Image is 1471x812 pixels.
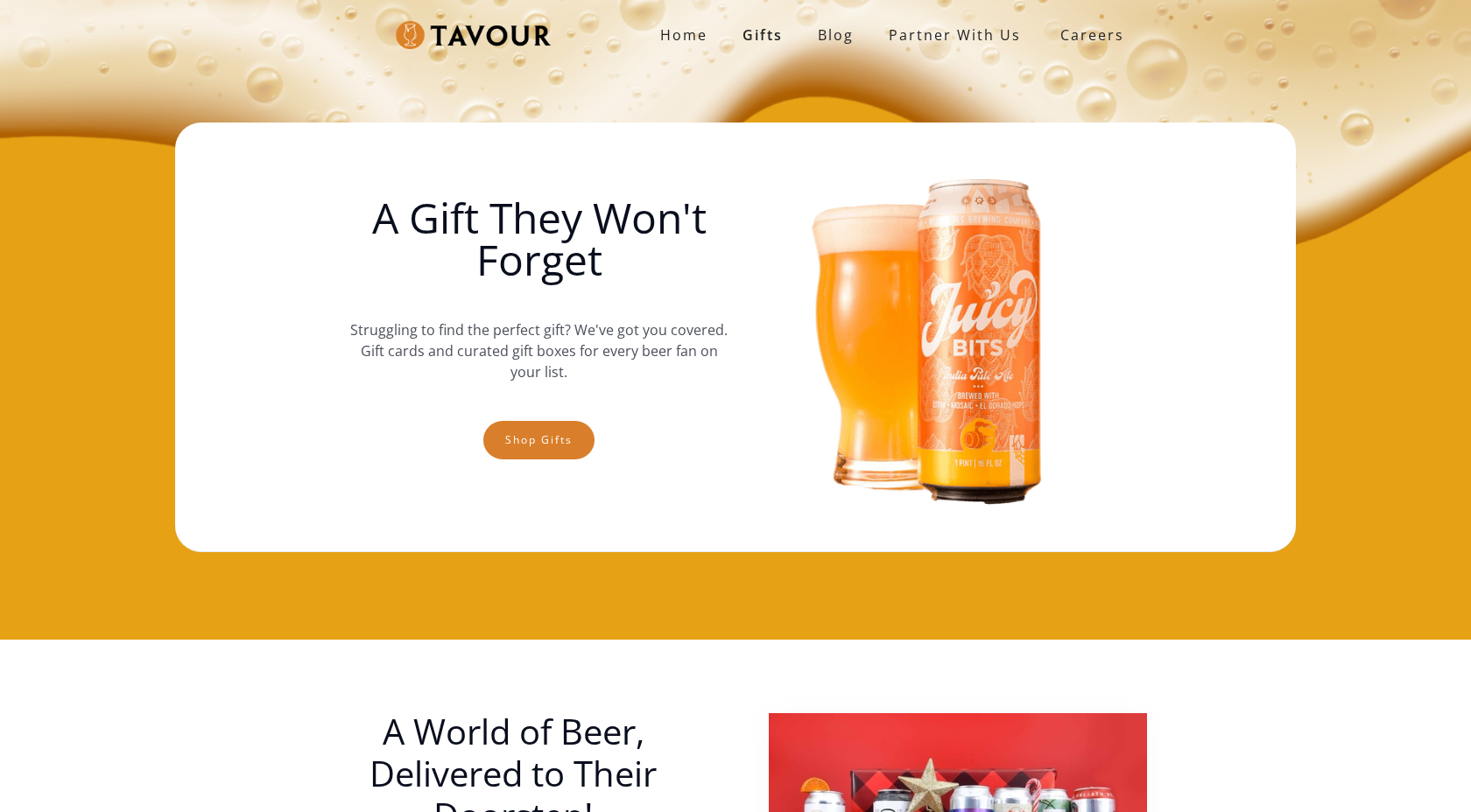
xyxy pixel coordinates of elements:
[483,421,595,459] a: Shop gifts
[1038,10,1137,59] a: Careers
[800,17,871,52] a: Blog
[350,302,728,400] p: Struggling to find the perfect gift? We've got you covered. Gift cards and curated gift boxes for...
[350,197,728,281] h1: A Gift They Won't Forget
[1060,17,1124,52] strong: Careers
[643,17,725,52] a: Home
[871,17,1038,52] a: partner with us
[660,25,707,45] strong: Home
[725,17,800,52] a: Gifts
